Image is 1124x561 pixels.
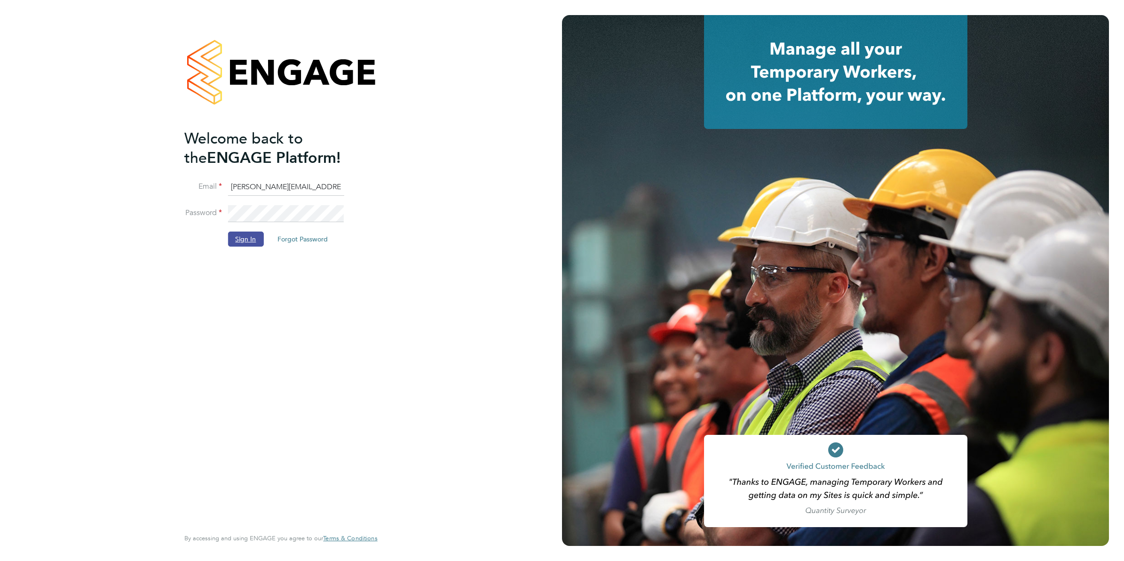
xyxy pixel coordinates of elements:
label: Password [184,208,222,218]
button: Sign In [228,232,263,247]
input: Enter your work email... [228,179,344,196]
button: Forgot Password [270,232,335,247]
a: Terms & Conditions [323,535,377,542]
h2: ENGAGE Platform! [184,129,368,168]
span: Welcome back to the [184,129,303,167]
span: By accessing and using ENGAGE you agree to our [184,534,377,542]
label: Email [184,182,222,192]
